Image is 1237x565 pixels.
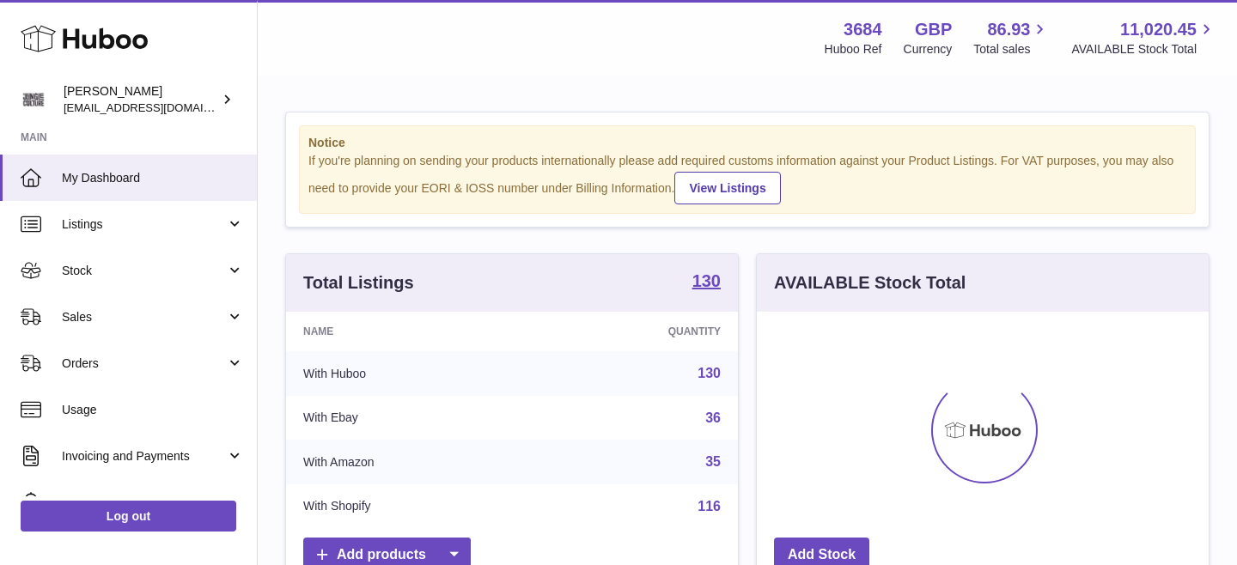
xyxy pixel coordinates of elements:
a: 130 [692,272,721,293]
a: View Listings [674,172,780,204]
td: With Shopify [286,484,533,529]
strong: Notice [308,135,1186,151]
div: [PERSON_NAME] [64,83,218,116]
span: Sales [62,309,226,325]
th: Name [286,312,533,351]
a: 130 [698,366,721,380]
span: [EMAIL_ADDRESS][DOMAIN_NAME] [64,100,253,114]
a: 116 [698,499,721,513]
a: 35 [705,454,721,469]
a: 11,020.45 AVAILABLE Stock Total [1071,18,1216,58]
td: With Amazon [286,440,533,484]
strong: 130 [692,272,721,289]
td: With Huboo [286,351,533,396]
a: 36 [705,410,721,425]
strong: GBP [915,18,952,41]
span: Total sales [973,41,1050,58]
span: 11,020.45 [1120,18,1197,41]
h3: AVAILABLE Stock Total [774,271,966,295]
span: 86.93 [987,18,1030,41]
th: Quantity [533,312,738,351]
span: Stock [62,263,226,279]
span: Orders [62,355,226,372]
span: Cases [62,495,244,511]
td: With Ebay [286,396,533,440]
img: theinternationalventure@gmail.com [21,87,46,112]
span: Invoicing and Payments [62,448,226,465]
a: Log out [21,501,236,532]
div: Currency [904,41,953,58]
span: Usage [62,402,244,418]
strong: 3684 [844,18,882,41]
h3: Total Listings [303,271,414,295]
a: 86.93 Total sales [973,18,1050,58]
span: AVAILABLE Stock Total [1071,41,1216,58]
div: Huboo Ref [825,41,882,58]
div: If you're planning on sending your products internationally please add required customs informati... [308,153,1186,204]
span: My Dashboard [62,170,244,186]
span: Listings [62,216,226,233]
